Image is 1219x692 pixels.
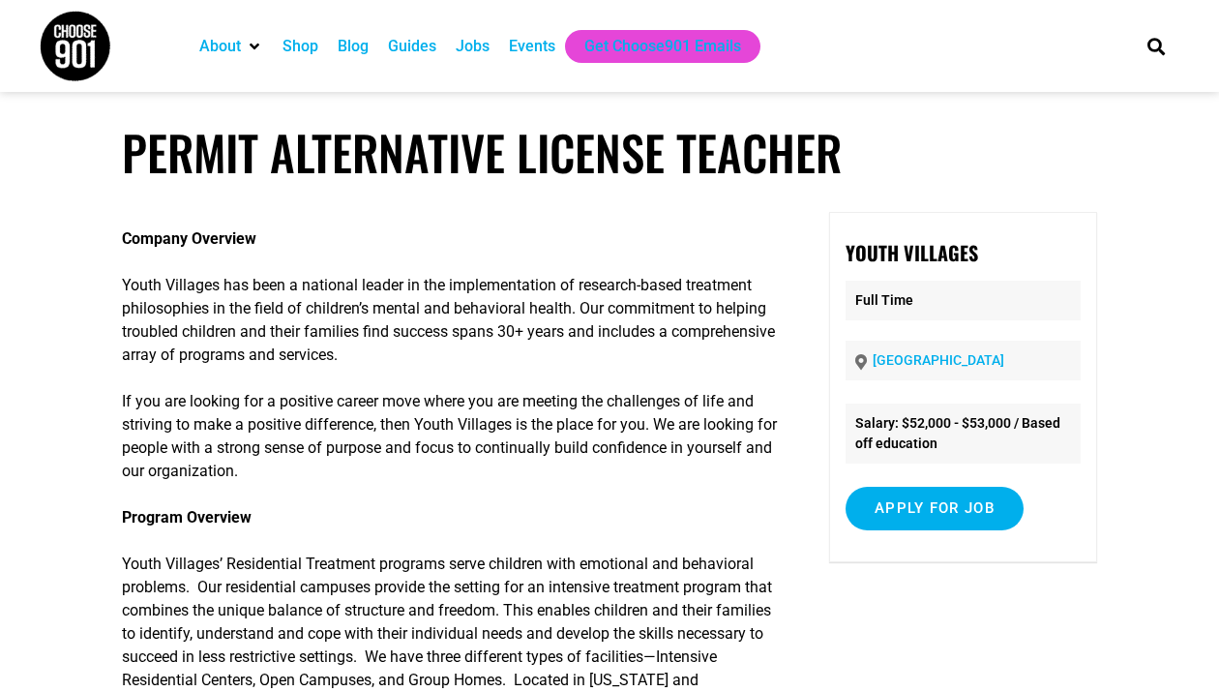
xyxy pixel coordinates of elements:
div: About [190,30,273,63]
nav: Main nav [190,30,1115,63]
strong: Youth Villages [846,238,978,267]
a: About [199,35,241,58]
p: If you are looking for a positive career move where you are meeting the challenges of life and st... [122,390,781,483]
a: Shop [282,35,318,58]
a: Get Choose901 Emails [584,35,741,58]
p: Full Time [846,281,1081,320]
a: Guides [388,35,436,58]
a: [GEOGRAPHIC_DATA] [873,352,1004,368]
div: Search [1141,30,1173,62]
a: Events [509,35,555,58]
a: Blog [338,35,369,58]
h1: Permit Alternative License Teacher [122,124,1097,181]
strong: Program Overview [122,508,252,527]
p: Youth Villages has been a national leader in the implementation of research-based treatment philo... [122,274,781,367]
strong: Company Overview [122,229,256,248]
a: Jobs [456,35,490,58]
li: Salary: $52,000 - $53,000 / Based off education [846,404,1081,464]
input: Apply for job [846,487,1024,530]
